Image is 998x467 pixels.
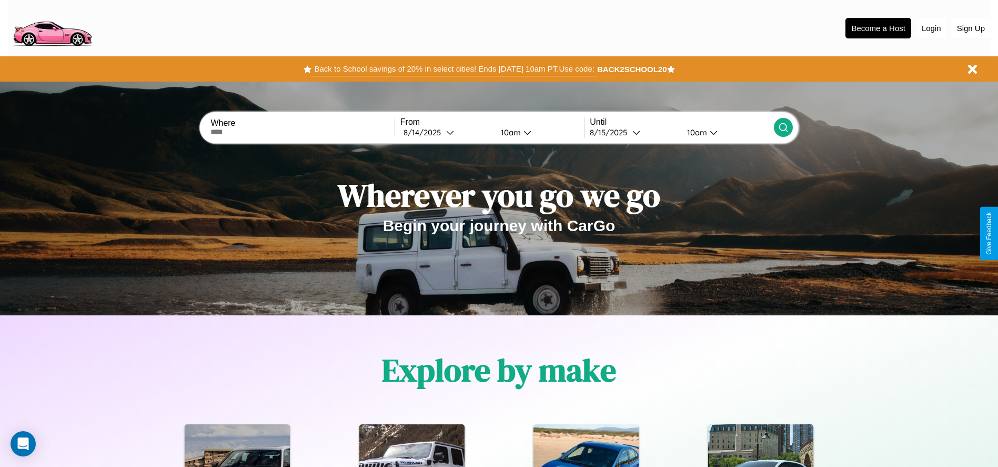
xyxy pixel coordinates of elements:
[845,18,911,38] button: Become a Host
[985,212,993,255] div: Give Feedback
[597,65,667,74] b: BACK2SCHOOL20
[916,18,946,38] button: Login
[311,62,597,76] button: Back to School savings of 20% in select cities! Ends [DATE] 10am PT.Use code:
[590,117,773,127] label: Until
[590,127,632,137] div: 8 / 15 / 2025
[210,118,394,128] label: Where
[404,127,446,137] div: 8 / 14 / 2025
[496,127,523,137] div: 10am
[382,349,616,392] h1: Explore by make
[400,117,584,127] label: From
[492,127,584,138] button: 10am
[682,127,710,137] div: 10am
[400,127,492,138] button: 8/14/2025
[952,18,990,38] button: Sign Up
[11,431,36,456] div: Open Intercom Messenger
[679,127,774,138] button: 10am
[8,5,96,49] img: logo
